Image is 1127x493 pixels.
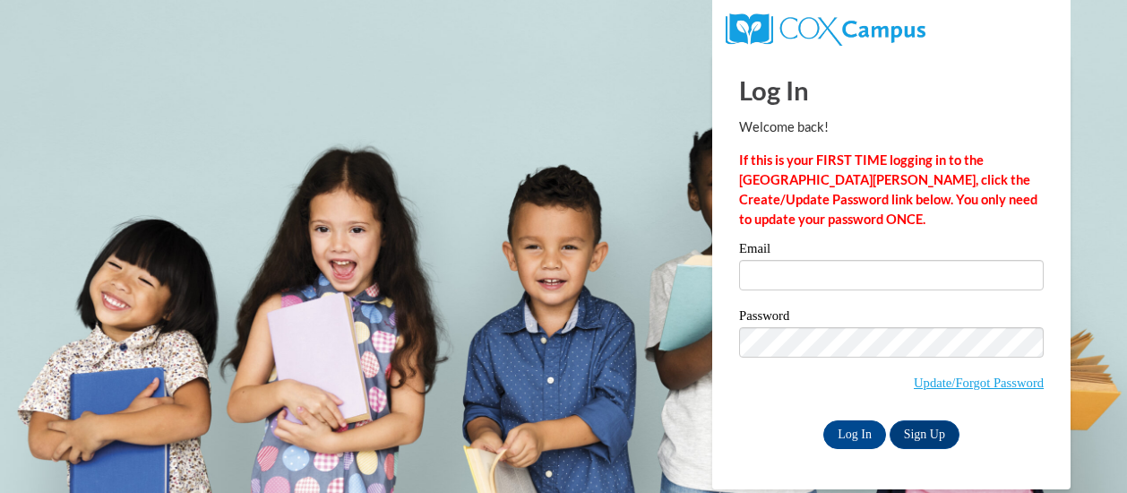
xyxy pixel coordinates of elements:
strong: If this is your FIRST TIME logging in to the [GEOGRAPHIC_DATA][PERSON_NAME], click the Create/Upd... [739,152,1037,227]
label: Password [739,309,1044,327]
p: Welcome back! [739,117,1044,137]
h1: Log In [739,72,1044,108]
a: Update/Forgot Password [914,376,1044,390]
a: Sign Up [890,420,959,449]
img: COX Campus [726,13,925,46]
a: COX Campus [726,21,925,36]
input: Log In [823,420,886,449]
label: Email [739,242,1044,260]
